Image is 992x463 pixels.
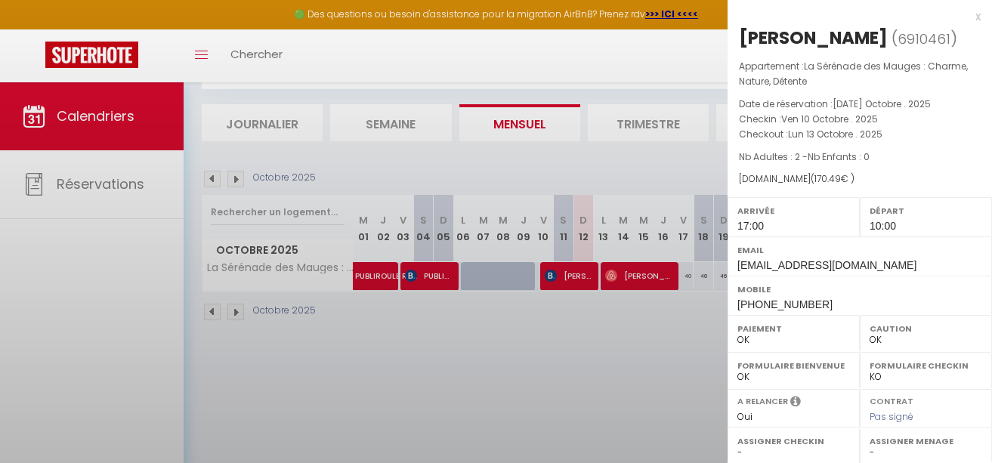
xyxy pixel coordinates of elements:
p: Checkout : [739,127,981,142]
label: Paiement [737,321,850,336]
label: Email [737,242,982,258]
span: 6910461 [898,29,950,48]
i: Sélectionner OUI si vous souhaiter envoyer les séquences de messages post-checkout [790,395,801,412]
label: Formulaire Bienvenue [737,358,850,373]
label: Caution [870,321,982,336]
label: Départ [870,203,982,218]
label: Assigner Menage [870,434,982,449]
span: ( ) [892,28,957,49]
span: Nb Enfants : 0 [808,150,870,163]
span: 10:00 [870,220,896,232]
label: Formulaire Checkin [870,358,982,373]
div: x [728,8,981,26]
label: Contrat [870,395,913,405]
span: Lun 13 Octobre . 2025 [788,128,882,140]
label: Assigner Checkin [737,434,850,449]
label: Mobile [737,282,982,297]
span: Nb Adultes : 2 - [739,150,870,163]
span: [EMAIL_ADDRESS][DOMAIN_NAME] [737,259,916,271]
span: ( € ) [811,172,854,185]
span: [PHONE_NUMBER] [737,298,833,310]
p: Date de réservation : [739,97,981,112]
p: Appartement : [739,59,981,89]
span: 17:00 [737,220,764,232]
p: Checkin : [739,112,981,127]
span: [DATE] Octobre . 2025 [833,97,931,110]
label: Arrivée [737,203,850,218]
label: A relancer [737,395,788,408]
div: [PERSON_NAME] [739,26,888,50]
span: Pas signé [870,410,913,423]
div: [DOMAIN_NAME] [739,172,981,187]
span: 170.49 [814,172,841,185]
span: La Sérénade des Mauges : Charme, Nature, Détente [739,60,968,88]
span: Ven 10 Octobre . 2025 [781,113,878,125]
